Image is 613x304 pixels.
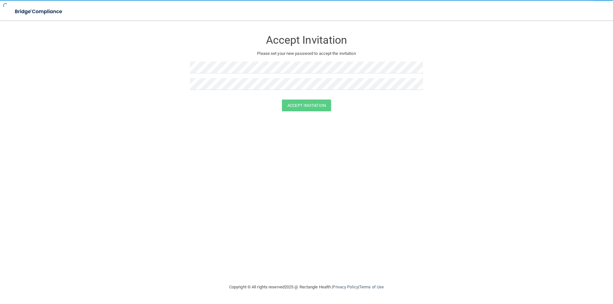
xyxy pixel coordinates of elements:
img: bridge_compliance_login_screen.278c3ca4.svg [10,5,68,18]
a: Privacy Policy [333,285,358,289]
p: Please set your new password to accept the invitation [195,50,418,57]
div: Copyright © All rights reserved 2025 @ Rectangle Health | | [190,277,423,297]
button: Accept Invitation [282,100,331,111]
h3: Accept Invitation [190,34,423,46]
a: Terms of Use [359,285,384,289]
